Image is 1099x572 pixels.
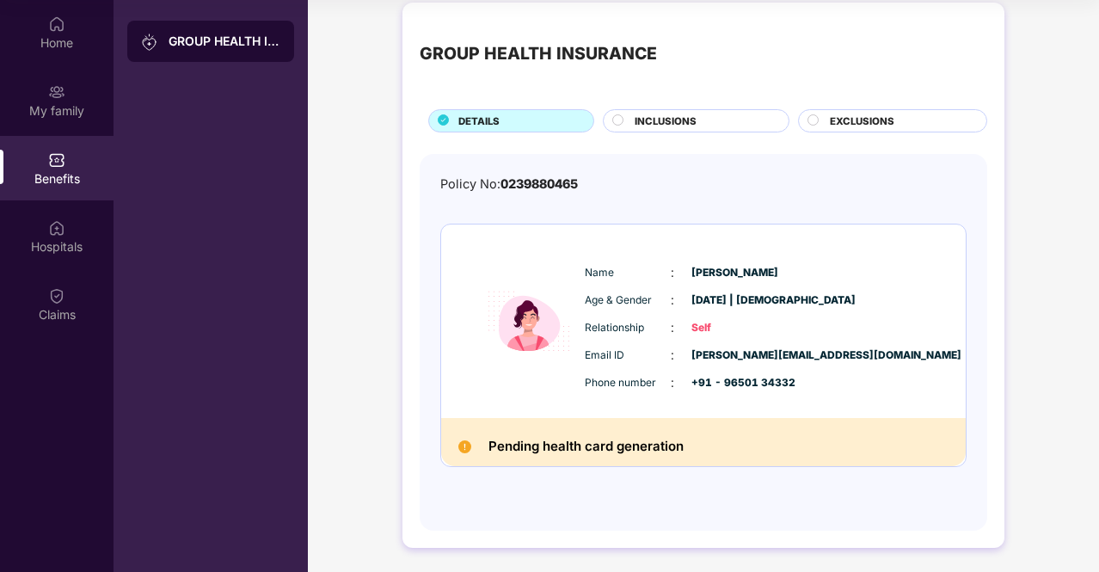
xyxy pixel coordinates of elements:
[48,219,65,237] img: svg+xml;base64,PHN2ZyBpZD0iSG9zcGl0YWxzIiB4bWxucz0iaHR0cDovL3d3dy53My5vcmcvMjAwMC9zdmciIHdpZHRoPS...
[671,346,674,365] span: :
[440,175,578,194] div: Policy No:
[141,34,158,51] img: svg+xml;base64,PHN2ZyB3aWR0aD0iMjAiIGhlaWdodD0iMjAiIHZpZXdCb3g9IjAgMCAyMCAyMCIgZmlsbD0ibm9uZSIgeG...
[585,348,671,364] span: Email ID
[691,348,777,364] span: [PERSON_NAME][EMAIL_ADDRESS][DOMAIN_NAME]
[691,265,777,281] span: [PERSON_NAME]
[671,373,674,392] span: :
[671,263,674,282] span: :
[500,176,578,191] span: 0239880465
[48,287,65,304] img: svg+xml;base64,PHN2ZyBpZD0iQ2xhaW0iIHhtbG5zPSJodHRwOi8vd3d3LnczLm9yZy8yMDAwL3N2ZyIgd2lkdGg9IjIwIi...
[585,265,671,281] span: Name
[420,40,657,67] div: GROUP HEALTH INSURANCE
[691,320,777,336] span: Self
[48,151,65,169] img: svg+xml;base64,PHN2ZyBpZD0iQmVuZWZpdHMiIHhtbG5zPSJodHRwOi8vd3d3LnczLm9yZy8yMDAwL3N2ZyIgd2lkdGg9Ij...
[458,440,471,453] img: Pending
[585,320,671,336] span: Relationship
[48,83,65,101] img: svg+xml;base64,PHN2ZyB3aWR0aD0iMjAiIGhlaWdodD0iMjAiIHZpZXdCb3g9IjAgMCAyMCAyMCIgZmlsbD0ibm9uZSIgeG...
[691,375,777,391] span: +91 - 96501 34332
[691,292,777,309] span: [DATE] | [DEMOGRAPHIC_DATA]
[458,114,500,129] span: DETAILS
[830,114,894,129] span: EXCLUSIONS
[635,114,697,129] span: INCLUSIONS
[671,318,674,337] span: :
[585,375,671,391] span: Phone number
[671,291,674,310] span: :
[169,33,280,50] div: GROUP HEALTH INSURANCE
[48,15,65,33] img: svg+xml;base64,PHN2ZyBpZD0iSG9tZSIgeG1sbnM9Imh0dHA6Ly93d3cudzMub3JnLzIwMDAvc3ZnIiB3aWR0aD0iMjAiIG...
[477,250,580,392] img: icon
[488,435,684,458] h2: Pending health card generation
[585,292,671,309] span: Age & Gender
